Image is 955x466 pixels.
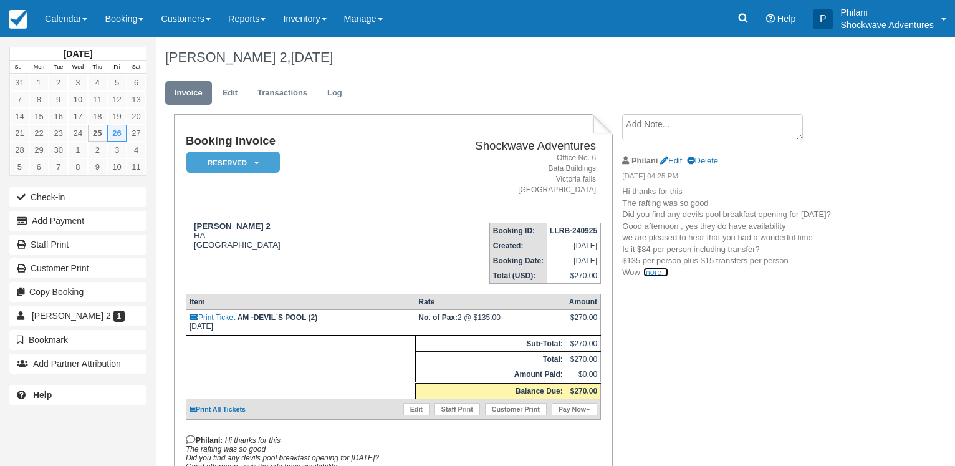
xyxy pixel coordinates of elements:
[29,74,49,91] a: 1
[569,313,597,332] div: $270.00
[566,294,601,310] th: Amount
[68,158,87,175] a: 8
[107,125,127,142] a: 26
[49,61,68,74] th: Tue
[213,81,247,105] a: Edit
[113,311,125,322] span: 1
[186,310,415,336] td: [DATE]
[9,282,146,302] button: Copy Booking
[369,140,596,153] h2: Shockwave Adventures
[194,221,271,231] strong: [PERSON_NAME] 2
[9,385,146,405] a: Help
[566,367,601,383] td: $0.00
[49,108,68,125] a: 16
[813,9,833,29] div: P
[68,61,87,74] th: Wed
[88,125,107,142] a: 25
[88,74,107,91] a: 4
[88,158,107,175] a: 9
[9,211,146,231] button: Add Payment
[49,158,68,175] a: 7
[186,294,415,310] th: Item
[9,235,146,255] a: Staff Print
[687,156,718,165] a: Delete
[631,156,658,165] strong: Philani
[29,61,49,74] th: Mon
[840,6,934,19] p: Philani
[10,125,29,142] a: 21
[49,142,68,158] a: 30
[68,74,87,91] a: 3
[88,108,107,125] a: 18
[318,81,352,105] a: Log
[9,306,146,326] a: [PERSON_NAME] 2 1
[107,142,127,158] a: 3
[403,403,430,415] a: Edit
[9,187,146,207] button: Check-in
[547,238,601,253] td: [DATE]
[68,142,87,158] a: 1
[127,108,146,125] a: 20
[415,352,565,367] th: Total:
[566,352,601,367] td: $270.00
[415,310,565,336] td: 2 @ $135.00
[10,108,29,125] a: 14
[489,223,547,239] th: Booking ID:
[127,91,146,108] a: 13
[622,186,832,278] p: Hi thanks for this The rafting was so good Did you find any devils pool breakfast opening for [DA...
[10,61,29,74] th: Sun
[88,61,107,74] th: Thu
[29,158,49,175] a: 6
[9,258,146,278] a: Customer Print
[547,268,601,284] td: $270.00
[570,387,597,396] strong: $270.00
[10,158,29,175] a: 5
[49,125,68,142] a: 23
[290,49,333,65] span: [DATE]
[165,50,863,65] h1: [PERSON_NAME] 2,
[10,74,29,91] a: 31
[127,142,146,158] a: 4
[190,313,235,322] a: Print Ticket
[415,367,565,383] th: Amount Paid:
[766,14,775,23] i: Help
[107,74,127,91] a: 5
[29,125,49,142] a: 22
[186,151,276,174] a: Reserved
[550,226,597,235] strong: LLRB-240925
[643,268,668,277] a: more...
[9,10,27,29] img: checkfront-main-nav-mini-logo.png
[68,125,87,142] a: 24
[127,61,146,74] th: Sat
[248,81,317,105] a: Transactions
[660,156,682,165] a: Edit
[127,125,146,142] a: 27
[127,74,146,91] a: 6
[840,19,934,31] p: Shockwave Adventures
[622,171,832,185] em: [DATE] 04:25 PM
[489,238,547,253] th: Created:
[127,158,146,175] a: 11
[107,108,127,125] a: 19
[107,91,127,108] a: 12
[186,436,223,445] strong: Philani:
[489,268,547,284] th: Total (USD):
[489,253,547,268] th: Booking Date:
[68,91,87,108] a: 10
[107,61,127,74] th: Fri
[552,403,597,415] a: Pay Now
[415,294,565,310] th: Rate
[10,91,29,108] a: 7
[49,91,68,108] a: 9
[434,403,480,415] a: Staff Print
[29,91,49,108] a: 8
[418,313,458,322] strong: No. of Pax
[107,158,127,175] a: 10
[777,14,796,24] span: Help
[186,152,280,173] em: Reserved
[190,405,246,413] a: Print All Tickets
[10,142,29,158] a: 28
[186,135,364,148] h1: Booking Invoice
[186,221,364,250] div: HA [GEOGRAPHIC_DATA]
[9,354,146,374] button: Add Partner Attribution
